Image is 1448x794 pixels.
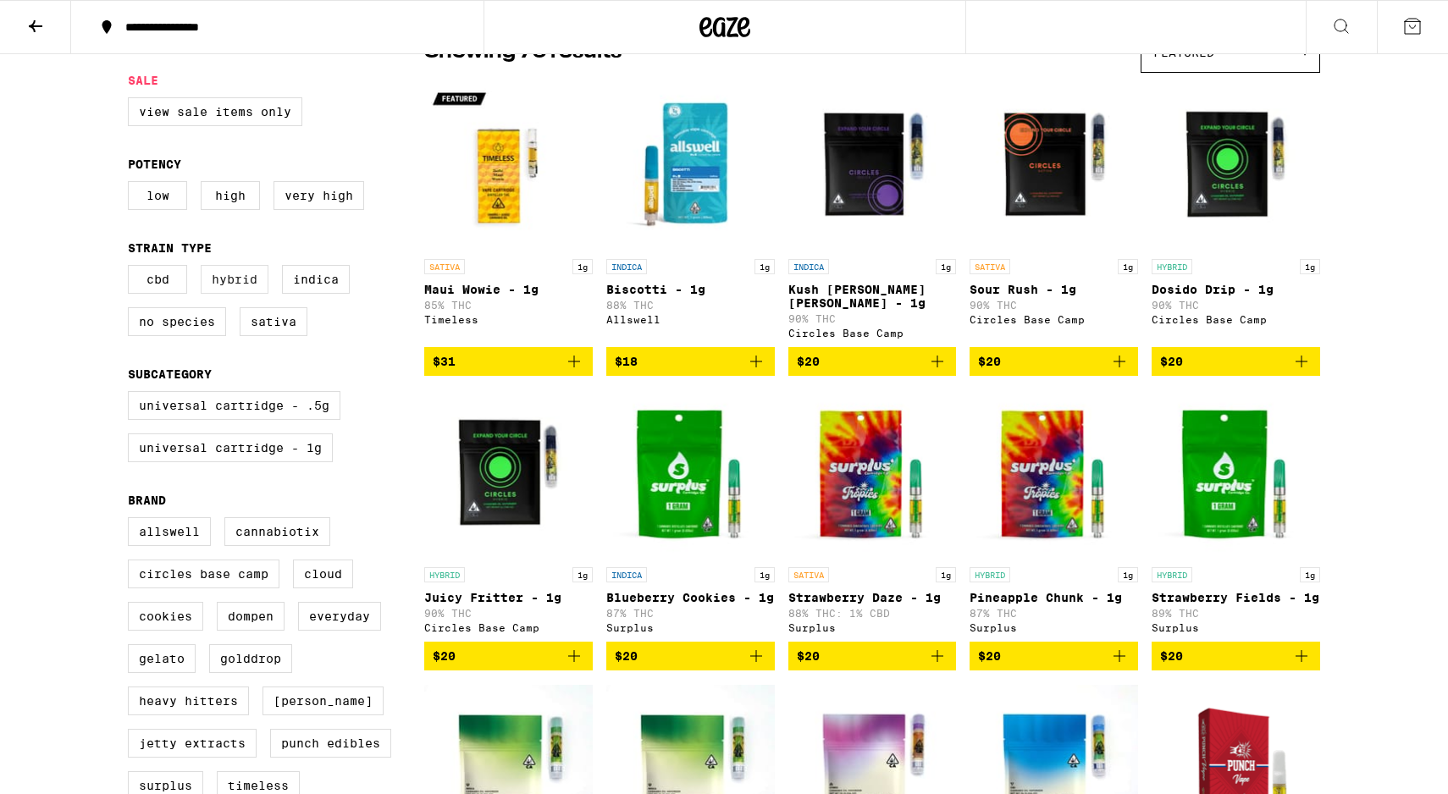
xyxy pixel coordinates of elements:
p: INDICA [788,259,829,274]
button: Add to bag [1152,642,1320,670]
span: $20 [797,649,820,663]
p: Strawberry Fields - 1g [1152,591,1320,604]
button: Add to bag [970,347,1138,376]
a: Open page for Juicy Fritter - 1g from Circles Base Camp [424,389,593,642]
img: Surplus - Blueberry Cookies - 1g [606,389,775,559]
p: SATIVA [788,567,829,582]
label: View Sale Items Only [128,97,302,126]
button: Add to bag [424,642,593,670]
p: 1g [936,259,956,274]
button: Add to bag [788,347,957,376]
label: Punch Edibles [270,729,391,758]
p: INDICA [606,567,647,582]
legend: Brand [128,493,166,507]
a: Open page for Pineapple Chunk - 1g from Surplus [970,389,1138,642]
p: HYBRID [424,567,465,582]
label: Universal Cartridge - 1g [128,433,333,462]
div: Allswell [606,314,775,325]
button: Add to bag [1152,347,1320,376]
p: 1g [1300,567,1320,582]
span: $20 [1160,355,1183,368]
p: 90% THC [788,313,957,324]
p: 85% THC [424,300,593,311]
p: 1g [572,259,593,274]
p: Biscotti - 1g [606,283,775,296]
label: No Species [128,307,226,336]
label: Indica [282,265,350,294]
div: Surplus [1152,622,1320,633]
button: Add to bag [788,642,957,670]
button: Add to bag [606,347,775,376]
a: Open page for Dosido Drip - 1g from Circles Base Camp [1152,81,1320,347]
span: $18 [615,355,638,368]
div: Timeless [424,314,593,325]
span: $20 [1160,649,1183,663]
p: Blueberry Cookies - 1g [606,591,775,604]
legend: Strain Type [128,241,212,255]
p: 1g [572,567,593,582]
p: 1g [1118,567,1138,582]
a: Open page for Maui Wowie - 1g from Timeless [424,81,593,347]
button: Add to bag [970,642,1138,670]
label: Everyday [298,602,381,631]
div: Circles Base Camp [788,328,957,339]
p: HYBRID [1152,259,1192,274]
div: Circles Base Camp [424,622,593,633]
p: INDICA [606,259,647,274]
label: Cannabiotix [224,517,330,546]
img: Circles Base Camp - Dosido Drip - 1g [1152,81,1320,251]
label: GoldDrop [209,644,292,673]
label: [PERSON_NAME] [263,686,384,715]
label: Heavy Hitters [128,686,249,715]
span: $20 [978,355,1001,368]
span: $20 [433,649,456,663]
p: 1g [754,259,775,274]
p: 88% THC: 1% CBD [788,608,957,619]
legend: Potency [128,157,181,171]
img: Circles Base Camp - Sour Rush - 1g [970,81,1138,251]
div: Surplus [970,622,1138,633]
label: Universal Cartridge - .5g [128,391,340,420]
p: 1g [1300,259,1320,274]
p: HYBRID [970,567,1010,582]
label: High [201,181,260,210]
p: SATIVA [970,259,1010,274]
p: 87% THC [606,608,775,619]
p: HYBRID [1152,567,1192,582]
button: Add to bag [424,347,593,376]
span: Hi. Need any help? [10,12,122,25]
img: Surplus - Strawberry Fields - 1g [1152,389,1320,559]
label: Cloud [293,560,353,588]
img: Circles Base Camp - Juicy Fritter - 1g [424,389,593,559]
p: 90% THC [1152,300,1320,311]
p: 90% THC [970,300,1138,311]
label: Allswell [128,517,211,546]
label: Circles Base Camp [128,560,279,588]
p: 90% THC [424,608,593,619]
span: $31 [433,355,456,368]
span: $20 [615,649,638,663]
p: Juicy Fritter - 1g [424,591,593,604]
label: Very High [274,181,364,210]
label: Jetty Extracts [128,729,257,758]
button: Add to bag [606,642,775,670]
legend: Sale [128,74,158,87]
p: 1g [754,567,775,582]
label: CBD [128,265,187,294]
label: Low [128,181,187,210]
a: Open page for Sour Rush - 1g from Circles Base Camp [970,81,1138,347]
p: 89% THC [1152,608,1320,619]
p: Maui Wowie - 1g [424,283,593,296]
a: Open page for Biscotti - 1g from Allswell [606,81,775,347]
a: Open page for Strawberry Daze - 1g from Surplus [788,389,957,642]
img: Circles Base Camp - Kush Berry Bliss - 1g [788,81,957,251]
div: Surplus [606,622,775,633]
label: Gelato [128,644,196,673]
p: 87% THC [970,608,1138,619]
p: SATIVA [424,259,465,274]
p: Sour Rush - 1g [970,283,1138,296]
a: Open page for Strawberry Fields - 1g from Surplus [1152,389,1320,642]
div: Circles Base Camp [970,314,1138,325]
label: Hybrid [201,265,268,294]
label: Cookies [128,602,203,631]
